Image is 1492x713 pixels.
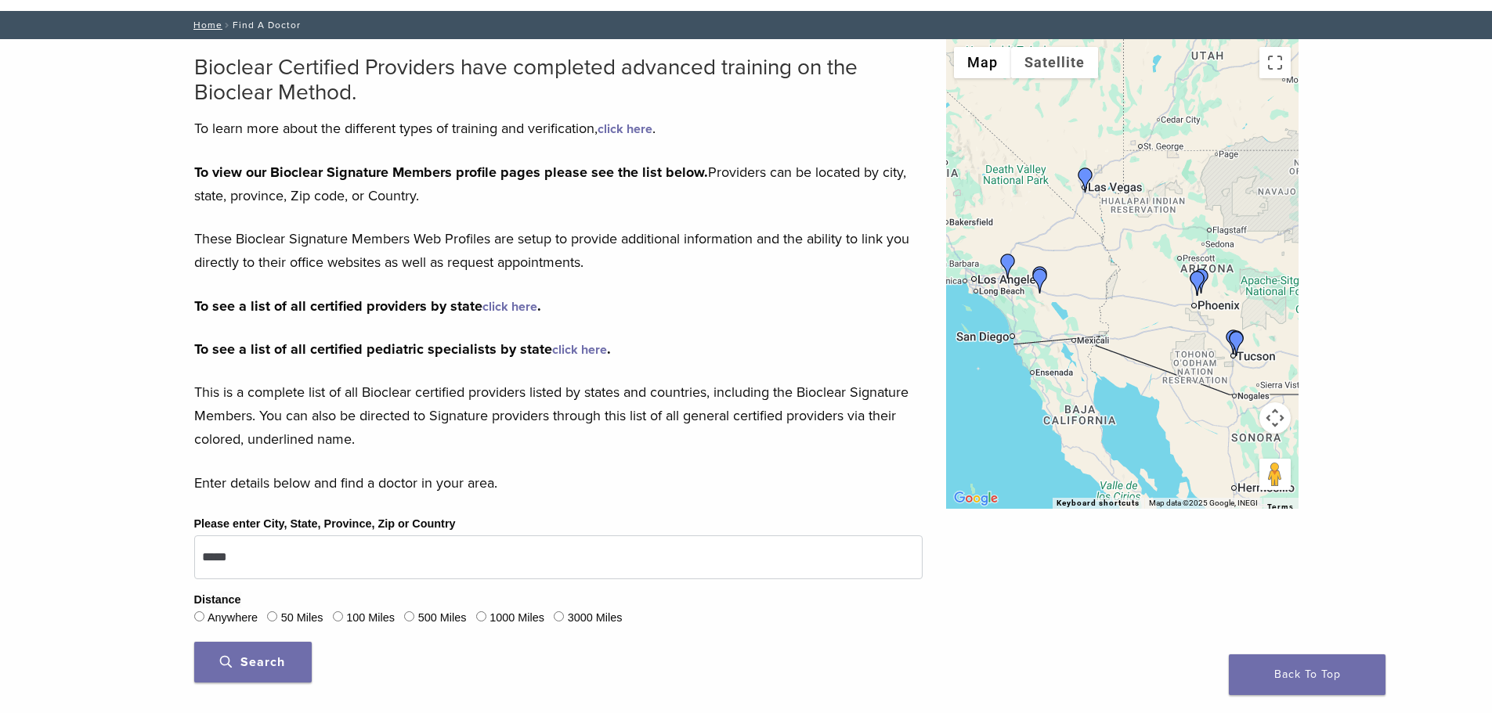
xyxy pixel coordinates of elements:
button: Search [194,642,312,682]
p: These Bioclear Signature Members Web Profiles are setup to provide additional information and the... [194,227,923,274]
legend: Distance [194,592,241,609]
div: Dr. Richard Young [995,254,1021,279]
span: Search [220,654,285,670]
div: Dr. Han-Tae Choi [1073,167,1098,193]
strong: To view our Bioclear Signature Members profile pages please see the list below. [194,164,708,181]
p: To learn more about the different types of training and verification, . [194,117,923,140]
div: Dr. Sara Vizcarra [1189,268,1214,293]
a: Terms (opens in new tab) [1267,502,1294,512]
div: Dr. Rod Strober [1028,266,1053,291]
div: Dr. Lenny Arias [1224,330,1249,355]
div: DR. Brian Mitchell [1224,331,1249,356]
div: Dr. Sara Garcia [1221,329,1246,355]
label: Anywhere [208,610,258,627]
p: This is a complete list of all Bioclear certified providers listed by states and countries, inclu... [194,380,923,451]
div: Dr. Assal Aslani [1028,268,1053,293]
button: Keyboard shortcuts [1057,498,1140,509]
button: Show street map [954,47,1011,78]
div: Lidieth Libby [1185,271,1210,296]
h2: Bioclear Certified Providers have completed advanced training on the Bioclear Method. [194,55,923,105]
label: 3000 Miles [568,610,623,627]
img: Google [950,488,1002,509]
button: Map camera controls [1259,402,1291,434]
p: Providers can be located by city, state, province, Zip code, or Country. [194,160,923,207]
a: Home [189,20,222,31]
strong: To see a list of all certified providers by state . [194,297,541,315]
label: 50 Miles [281,610,323,627]
a: click here [552,342,607,358]
p: Enter details below and find a doctor in your area. [194,471,923,495]
button: Drag Pegman onto the map to open Street View [1259,459,1291,490]
a: click here [482,299,537,315]
nav: Find A Doctor [182,11,1310,39]
a: Back To Top [1229,654,1385,695]
span: / [222,21,233,29]
a: click here [598,121,652,137]
label: Please enter City, State, Province, Zip or Country [194,516,456,533]
a: Open this area in Google Maps (opens a new window) [950,488,1002,509]
strong: To see a list of all certified pediatric specialists by state . [194,340,611,358]
label: 500 Miles [418,610,467,627]
label: 1000 Miles [490,610,544,627]
label: 100 Miles [346,610,395,627]
span: Map data ©2025 Google, INEGI [1149,499,1258,507]
button: Toggle fullscreen view [1259,47,1291,78]
button: Show satellite imagery [1011,47,1098,78]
